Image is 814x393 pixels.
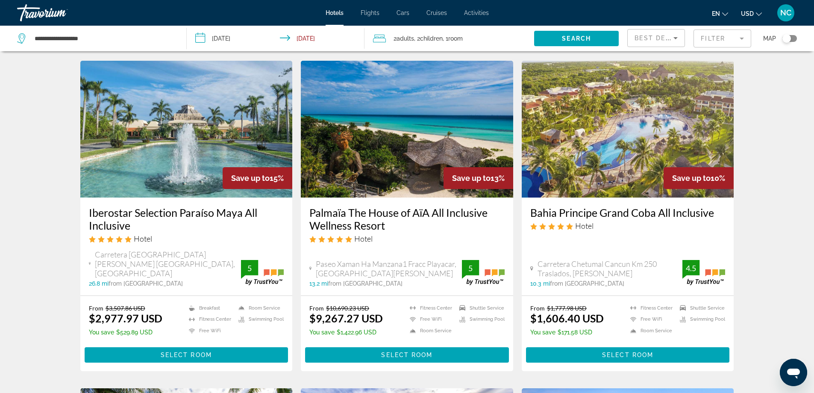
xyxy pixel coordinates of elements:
[309,206,505,232] a: Palmaïa The House of AïA All Inclusive Wellness Resort
[241,260,284,285] img: trustyou-badge.svg
[712,7,728,20] button: Change language
[89,304,103,312] span: From
[676,304,725,312] li: Shuttle Service
[530,329,604,336] p: $171.58 USD
[530,312,604,325] ins: $1,606.40 USD
[301,61,513,198] img: Hotel image
[530,280,550,287] span: 10.3 mi
[309,280,328,287] span: 13.2 mi
[626,304,676,312] li: Fitness Center
[89,206,284,232] a: Iberostar Selection Paraíso Maya All Inclusive
[89,234,284,243] div: 5 star Hotel
[106,304,145,312] del: $3,507.86 USD
[309,329,335,336] span: You save
[85,349,288,358] a: Select Room
[462,260,505,285] img: trustyou-badge.svg
[741,10,754,17] span: USD
[109,280,183,287] span: from [GEOGRAPHIC_DATA]
[530,221,726,230] div: 5 star Hotel
[575,221,594,230] span: Hotel
[89,312,162,325] ins: $2,977.97 USD
[676,316,725,323] li: Swimming Pool
[241,263,258,273] div: 5
[522,61,734,198] img: Hotel image
[397,9,409,16] a: Cars
[602,352,653,358] span: Select Room
[316,259,461,278] span: Paseo Xaman Ha Manzana1 Fracc Playacar, [GEOGRAPHIC_DATA][PERSON_NAME]
[328,280,403,287] span: from [GEOGRAPHIC_DATA]
[305,347,509,363] button: Select Room
[534,31,619,46] button: Search
[89,280,109,287] span: 26.8 mi
[682,263,699,273] div: 4.5
[309,304,324,312] span: From
[635,33,678,43] mat-select: Sort by
[305,349,509,358] a: Select Room
[464,9,489,16] a: Activities
[326,304,369,312] del: $10,690.23 USD
[185,304,234,312] li: Breakfast
[712,10,720,17] span: en
[672,174,711,183] span: Save up to
[780,9,791,17] span: NC
[381,352,432,358] span: Select Room
[562,35,591,42] span: Search
[231,174,270,183] span: Save up to
[538,259,683,278] span: Carretera Chetumal Cancun Km 250 Traslados, [PERSON_NAME]
[406,327,455,334] li: Room Service
[635,35,679,41] span: Best Deals
[741,7,762,20] button: Change currency
[694,29,751,48] button: Filter
[455,316,505,323] li: Swimming Pool
[406,304,455,312] li: Fitness Center
[763,33,776,44] span: Map
[354,234,373,243] span: Hotel
[626,327,676,334] li: Room Service
[185,327,234,334] li: Free WiFi
[234,316,284,323] li: Swimming Pool
[664,167,734,189] div: 10%
[85,347,288,363] button: Select Room
[775,4,797,22] button: User Menu
[526,347,730,363] button: Select Room
[526,349,730,358] a: Select Room
[394,33,414,44] span: 2
[530,329,555,336] span: You save
[462,263,479,273] div: 5
[326,9,344,16] a: Hotels
[309,234,505,243] div: 5 star Hotel
[161,352,212,358] span: Select Room
[80,61,293,198] img: Hotel image
[364,26,534,51] button: Travelers: 2 adults, 2 children
[448,35,463,42] span: Room
[17,2,103,24] a: Travorium
[420,35,443,42] span: Children
[530,304,545,312] span: From
[444,167,513,189] div: 13%
[682,260,725,285] img: trustyou-badge.svg
[626,316,676,323] li: Free WiFi
[187,26,365,51] button: Check-in date: Nov 6, 2025 Check-out date: Nov 12, 2025
[89,329,162,336] p: $529.89 USD
[134,234,152,243] span: Hotel
[776,35,797,42] button: Toggle map
[443,33,463,44] span: , 1
[361,9,379,16] a: Flights
[223,167,292,189] div: 15%
[452,174,491,183] span: Save up to
[530,206,726,219] a: Bahia Principe Grand Coba All Inclusive
[309,312,383,325] ins: $9,267.27 USD
[89,329,114,336] span: You save
[547,304,587,312] del: $1,777.98 USD
[455,304,505,312] li: Shuttle Service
